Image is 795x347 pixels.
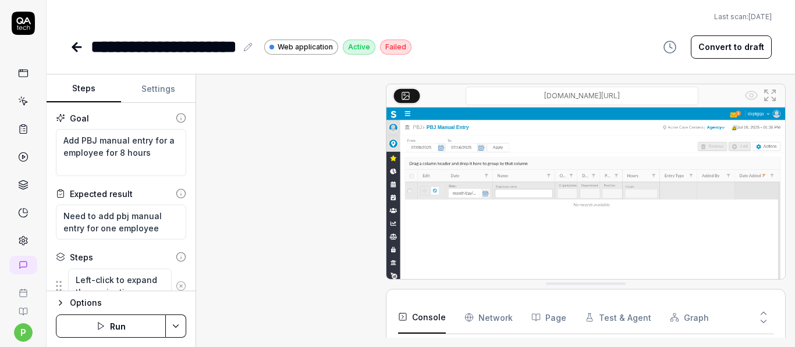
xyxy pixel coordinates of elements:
button: Options [56,296,186,310]
div: Suggestions [56,268,186,304]
button: Show all interative elements [742,86,761,105]
button: Run [56,314,166,338]
button: Open in full screen [761,86,779,105]
button: Convert to draft [691,35,772,59]
button: Page [531,301,566,334]
div: Expected result [70,188,133,200]
button: Remove step [172,274,190,298]
span: Web application [278,42,333,52]
a: Book a call with us [5,279,41,298]
time: [DATE] [748,12,772,21]
button: Graph [670,301,709,334]
div: Active [343,40,375,55]
div: Steps [70,251,93,263]
button: Test & Agent [585,301,651,334]
a: New conversation [9,256,37,274]
button: Steps [47,75,121,103]
a: Documentation [5,298,41,316]
a: Web application [264,39,338,55]
button: Settings [121,75,196,103]
button: Network [464,301,513,334]
button: Console [398,301,446,334]
div: Goal [70,112,89,124]
button: p [14,323,33,342]
span: Last scan: [714,12,772,22]
div: Options [70,296,186,310]
button: Last scan:[DATE] [714,12,772,22]
button: View version history [656,35,684,59]
div: Failed [380,40,411,55]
